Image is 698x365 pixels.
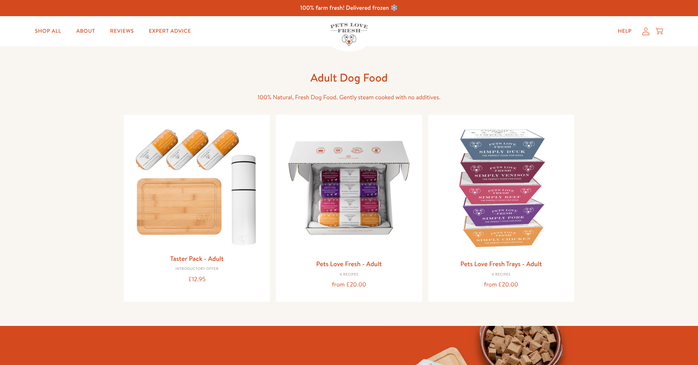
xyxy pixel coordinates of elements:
[104,24,140,39] a: Reviews
[257,93,440,101] span: 100% Natural, Fresh Dog Food. Gently steam cooked with no additives.
[282,273,416,277] div: 4 Recipes
[434,273,568,277] div: 4 Recipes
[143,24,197,39] a: Expert Advice
[170,254,224,263] a: Taster Pack - Adult
[612,24,638,39] a: Help
[229,70,469,85] h1: Adult Dog Food
[70,24,101,39] a: About
[130,274,264,285] div: £12.95
[460,259,542,268] a: Pets Love Fresh Trays - Adult
[330,23,368,46] img: Pets Love Fresh
[282,121,416,255] img: Pets Love Fresh - Adult
[282,280,416,290] div: from £20.00
[130,121,264,250] img: Taster Pack - Adult
[434,280,568,290] div: from £20.00
[434,121,568,255] img: Pets Love Fresh Trays - Adult
[130,267,264,271] div: Introductory Offer
[316,259,382,268] a: Pets Love Fresh - Adult
[29,24,67,39] a: Shop All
